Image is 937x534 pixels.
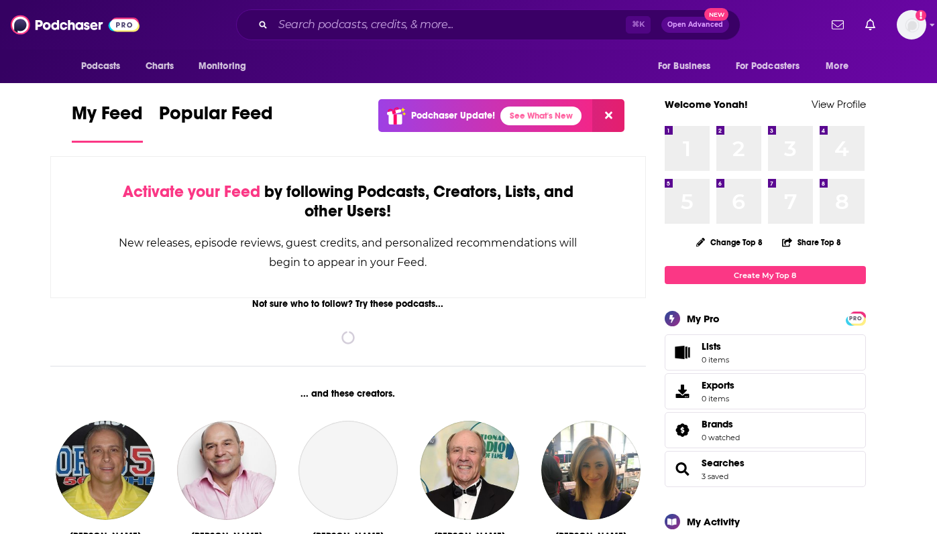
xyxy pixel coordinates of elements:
[688,234,771,251] button: Change Top 8
[669,460,696,478] a: Searches
[702,379,734,391] span: Exports
[702,394,734,403] span: 0 items
[665,451,866,487] span: Searches
[541,421,641,520] img: Lisa Abramowicz
[826,13,849,36] a: Show notifications dropdown
[826,57,848,76] span: More
[500,107,582,125] a: See What's New
[702,418,740,430] a: Brands
[199,57,246,76] span: Monitoring
[702,340,721,352] span: Lists
[661,17,729,33] button: Open AdvancedNew
[81,57,121,76] span: Podcasts
[669,343,696,362] span: Lists
[860,13,881,36] a: Show notifications dropdown
[812,98,866,111] a: View Profile
[687,515,740,528] div: My Activity
[702,340,729,352] span: Lists
[665,266,866,284] a: Create My Top 8
[159,102,273,143] a: Popular Feed
[298,421,398,520] a: Brian Mitchell
[702,355,729,364] span: 0 items
[665,98,748,111] a: Welcome Yonah!
[687,312,720,325] div: My Pro
[897,10,926,40] button: Show profile menu
[727,54,820,79] button: open menu
[189,54,264,79] button: open menu
[916,10,926,21] svg: Add a profile image
[704,8,728,21] span: New
[72,102,143,143] a: My Feed
[159,102,273,133] span: Popular Feed
[665,412,866,448] span: Brands
[177,421,276,520] img: Vincent Moscato
[702,457,745,469] a: Searches
[816,54,865,79] button: open menu
[11,12,140,38] img: Podchaser - Follow, Share and Rate Podcasts
[50,388,647,399] div: ... and these creators.
[702,418,733,430] span: Brands
[658,57,711,76] span: For Business
[273,14,626,36] input: Search podcasts, credits, & more...
[665,373,866,409] a: Exports
[72,102,143,133] span: My Feed
[118,233,579,272] div: New releases, episode reviews, guest credits, and personalized recommendations will begin to appe...
[236,9,740,40] div: Search podcasts, credits, & more...
[702,472,728,481] a: 3 saved
[50,298,647,310] div: Not sure who to follow? Try these podcasts...
[146,57,174,76] span: Charts
[736,57,800,76] span: For Podcasters
[411,110,495,121] p: Podchaser Update!
[897,10,926,40] span: Logged in as yonahlieberman
[420,421,519,520] img: Bill Handel
[669,421,696,440] a: Brands
[667,21,723,28] span: Open Advanced
[626,16,651,34] span: ⌘ K
[848,313,864,323] a: PRO
[123,182,260,202] span: Activate your Feed
[665,334,866,371] a: Lists
[72,54,138,79] button: open menu
[137,54,182,79] a: Charts
[897,10,926,40] img: User Profile
[702,433,740,442] a: 0 watched
[781,229,842,255] button: Share Top 8
[669,382,696,401] span: Exports
[56,421,155,520] img: Greg Gaston
[649,54,728,79] button: open menu
[848,314,864,324] span: PRO
[118,182,579,221] div: by following Podcasts, Creators, Lists, and other Users!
